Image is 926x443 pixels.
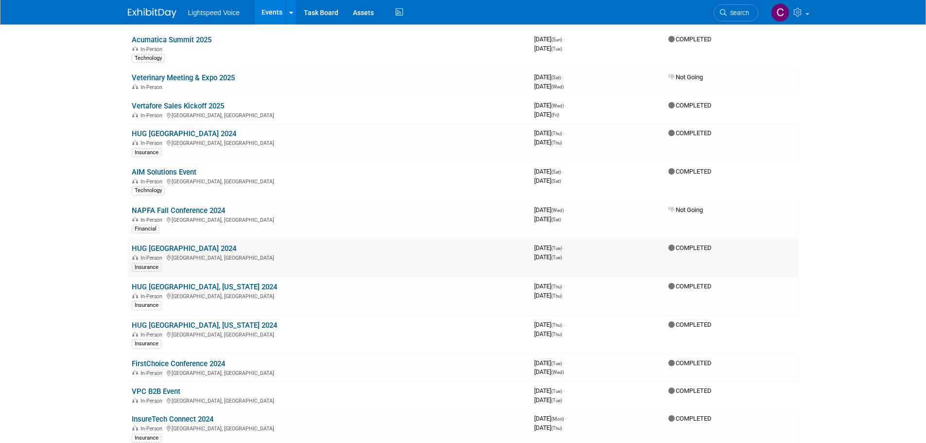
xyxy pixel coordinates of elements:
[132,387,180,396] a: VPC B2B Event
[534,168,564,175] span: [DATE]
[132,139,526,146] div: [GEOGRAPHIC_DATA], [GEOGRAPHIC_DATA]
[128,8,176,18] img: ExhibitDay
[565,102,567,109] span: -
[132,217,138,222] img: In-Person Event
[668,244,712,251] span: COMPLETED
[551,389,562,394] span: (Tue)
[562,73,564,81] span: -
[551,37,562,42] span: (Sun)
[551,416,564,422] span: (Mon)
[534,129,565,137] span: [DATE]
[132,225,159,233] div: Financial
[534,35,565,43] span: [DATE]
[534,387,565,394] span: [DATE]
[140,178,165,185] span: In-Person
[551,217,561,222] span: (Sat)
[132,415,213,424] a: InsureTech Connect 2024
[551,370,564,375] span: (Wed)
[140,255,165,261] span: In-Person
[132,359,225,368] a: FirstChoice Conference 2024
[132,54,165,63] div: Technology
[132,396,526,404] div: [GEOGRAPHIC_DATA], [GEOGRAPHIC_DATA]
[565,415,567,422] span: -
[668,102,712,109] span: COMPLETED
[140,217,165,223] span: In-Person
[534,215,561,223] span: [DATE]
[551,208,564,213] span: (Wed)
[534,415,567,422] span: [DATE]
[140,293,165,300] span: In-Person
[534,139,562,146] span: [DATE]
[668,206,703,213] span: Not Going
[551,84,564,89] span: (Wed)
[551,112,559,118] span: (Fri)
[132,177,526,185] div: [GEOGRAPHIC_DATA], [GEOGRAPHIC_DATA]
[534,45,562,52] span: [DATE]
[727,9,749,17] span: Search
[562,168,564,175] span: -
[132,253,526,261] div: [GEOGRAPHIC_DATA], [GEOGRAPHIC_DATA]
[132,370,138,375] img: In-Person Event
[668,359,712,367] span: COMPLETED
[132,148,161,157] div: Insurance
[534,283,565,290] span: [DATE]
[668,387,712,394] span: COMPLETED
[563,359,565,367] span: -
[132,73,235,82] a: Veterinary Meeting & Expo 2025
[563,35,565,43] span: -
[132,206,225,215] a: NAPFA Fall Conference 2024
[551,75,561,80] span: (Sat)
[132,301,161,310] div: Insurance
[668,73,703,81] span: Not Going
[771,3,789,22] img: Christopher Taylor
[132,424,526,432] div: [GEOGRAPHIC_DATA], [GEOGRAPHIC_DATA]
[140,332,165,338] span: In-Person
[132,244,236,253] a: HUG [GEOGRAPHIC_DATA] 2024
[132,140,138,145] img: In-Person Event
[140,370,165,376] span: In-Person
[551,169,561,175] span: (Sat)
[551,103,564,108] span: (Wed)
[563,244,565,251] span: -
[534,330,562,337] span: [DATE]
[132,434,161,443] div: Insurance
[563,129,565,137] span: -
[551,322,562,328] span: (Thu)
[668,168,712,175] span: COMPLETED
[140,46,165,53] span: In-Person
[132,46,138,51] img: In-Person Event
[551,46,562,52] span: (Tue)
[534,111,559,118] span: [DATE]
[534,368,564,375] span: [DATE]
[551,332,562,337] span: (Thu)
[132,129,236,138] a: HUG [GEOGRAPHIC_DATA] 2024
[563,283,565,290] span: -
[534,424,562,431] span: [DATE]
[132,292,526,300] div: [GEOGRAPHIC_DATA], [GEOGRAPHIC_DATA]
[551,140,562,145] span: (Thu)
[551,425,562,431] span: (Thu)
[551,293,562,299] span: (Thu)
[534,321,565,328] span: [DATE]
[132,369,526,376] div: [GEOGRAPHIC_DATA], [GEOGRAPHIC_DATA]
[140,112,165,119] span: In-Person
[534,292,562,299] span: [DATE]
[668,415,712,422] span: COMPLETED
[188,9,240,17] span: Lightspeed Voice
[132,321,277,330] a: HUG [GEOGRAPHIC_DATA], [US_STATE] 2024
[668,283,712,290] span: COMPLETED
[551,361,562,366] span: (Tue)
[132,111,526,119] div: [GEOGRAPHIC_DATA], [GEOGRAPHIC_DATA]
[140,398,165,404] span: In-Person
[132,215,526,223] div: [GEOGRAPHIC_DATA], [GEOGRAPHIC_DATA]
[132,186,165,195] div: Technology
[132,263,161,272] div: Insurance
[132,255,138,260] img: In-Person Event
[714,4,758,21] a: Search
[132,332,138,337] img: In-Person Event
[551,246,562,251] span: (Tue)
[132,35,211,44] a: Acumatica Summit 2025
[551,255,562,260] span: (Tue)
[534,177,561,184] span: [DATE]
[132,112,138,117] img: In-Person Event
